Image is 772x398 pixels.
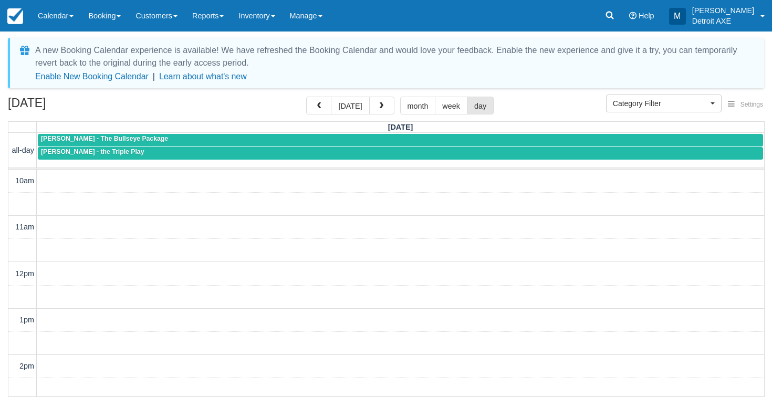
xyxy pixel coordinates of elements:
h2: [DATE] [8,97,141,116]
span: [PERSON_NAME] - the Triple Play [41,148,144,155]
button: Settings [722,97,769,112]
a: [PERSON_NAME] - the Triple Play [38,147,763,160]
p: Detroit AXE [692,16,754,26]
span: Help [639,12,654,20]
div: A new Booking Calendar experience is available! We have refreshed the Booking Calendar and would ... [35,44,752,69]
button: [DATE] [331,97,369,114]
button: day [467,97,494,114]
a: Learn about what's new [159,72,247,81]
p: [PERSON_NAME] [692,5,754,16]
i: Help [629,12,637,19]
span: 10am [15,176,34,185]
span: 2pm [19,362,34,370]
button: month [400,97,436,114]
button: Enable New Booking Calendar [35,71,149,82]
span: 12pm [15,269,34,278]
a: [PERSON_NAME] - The Bullseye Package [38,134,763,146]
span: 1pm [19,316,34,324]
button: week [435,97,467,114]
span: [DATE] [388,123,413,131]
span: Settings [740,101,763,108]
span: 11am [15,223,34,231]
span: [PERSON_NAME] - The Bullseye Package [41,135,168,142]
img: checkfront-main-nav-mini-logo.png [7,8,23,24]
span: Category Filter [613,98,708,109]
button: Category Filter [606,95,722,112]
div: M [669,8,686,25]
span: | [153,72,155,81]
